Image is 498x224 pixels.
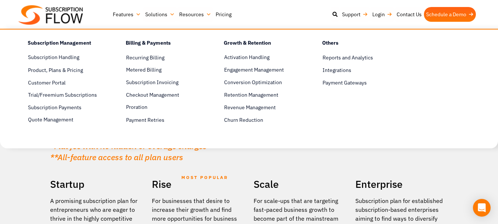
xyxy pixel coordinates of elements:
a: Pricing [213,7,234,22]
span: Churn Reduction [224,116,263,124]
span: Revenue Management [224,104,276,111]
a: Features [111,7,143,22]
a: Proration [126,103,198,112]
a: Quote Management [28,116,100,124]
span: Subscription Payments [28,104,81,111]
a: Trial/Freemium Subscriptions [28,91,100,100]
h2: Enterprise [355,176,450,193]
a: Product, Plans & Pricing [28,66,100,75]
h4: Billing & Payments [126,39,198,49]
a: Payment Gateways [323,78,394,87]
span: Checkout Management [126,91,179,99]
a: Recurring Billing [126,53,198,62]
h4: Growth & Retention [224,39,296,49]
span: Product, Plans & Pricing [28,66,83,74]
a: Payment Retries [126,116,198,124]
div: Open Intercom Messenger [473,199,491,217]
a: Subscription Handling [28,53,100,62]
h4: Others [322,39,394,49]
a: Customer Portal [28,78,100,87]
span: MOST POPULAR [181,169,228,186]
img: Subscriptionflow [18,5,83,25]
h2: Rise [152,176,246,193]
h2: Startup [50,176,144,193]
a: Conversion Optimization [224,78,296,87]
h2: Scale [254,176,348,193]
a: Revenue Management [224,103,296,112]
a: Subscription Payments [28,103,100,112]
span: Reports and Analytics [323,54,373,62]
h4: Subscription Management [28,39,100,49]
a: Checkout Management [126,91,198,100]
span: Customer Portal [28,79,66,87]
span: Retention Management [224,91,278,99]
a: Subscription Invoicing [126,78,198,87]
a: Engagement Management [224,66,296,75]
span: Integrations [323,66,351,74]
a: Churn Reduction [224,116,296,124]
a: Contact Us [394,7,424,22]
a: Retention Management [224,91,296,100]
a: Activation Handling [224,53,296,62]
a: Resources [177,7,213,22]
a: Support [340,7,370,22]
a: Reports and Analytics [323,53,394,62]
em: **All-feature access to all plan users [50,152,183,162]
span: Payment Retries [126,116,164,124]
span: Recurring Billing [126,54,164,62]
span: Payment Gateways [323,79,367,87]
a: Schedule a Demo [424,7,476,22]
a: Solutions [143,7,177,22]
a: Integrations [323,66,394,75]
a: Login [370,7,394,22]
a: Metered Billing [126,66,198,75]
